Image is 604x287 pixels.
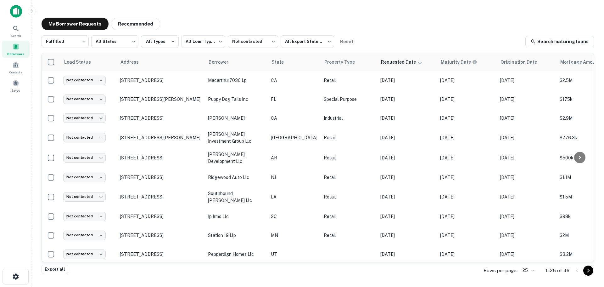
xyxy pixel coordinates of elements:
[42,18,109,30] button: My Borrower Requests
[440,174,494,181] p: [DATE]
[42,265,68,274] button: Export all
[380,193,434,200] p: [DATE]
[271,115,317,122] p: CA
[500,174,553,181] p: [DATE]
[120,155,202,161] p: [STREET_ADDRESS]
[380,154,434,161] p: [DATE]
[324,96,374,103] p: Special Purpose
[63,76,106,85] div: Not contacted
[11,88,20,93] span: Saved
[324,232,374,239] p: Retail
[120,77,202,83] p: [STREET_ADDRESS]
[500,232,553,239] p: [DATE]
[63,212,106,221] div: Not contacted
[324,193,374,200] p: Retail
[380,115,434,122] p: [DATE]
[11,33,21,38] span: Search
[63,192,106,201] div: Not contacted
[583,266,593,276] button: Go to next page
[208,96,265,103] p: puppy dog tails inc
[377,53,437,71] th: Requested Date
[440,115,494,122] p: [DATE]
[324,134,374,141] p: Retail
[271,174,317,181] p: NJ
[271,134,317,141] p: [GEOGRAPHIC_DATA]
[228,33,278,50] div: Not contacted
[497,53,556,71] th: Origination Date
[120,115,202,121] p: [STREET_ADDRESS]
[380,213,434,220] p: [DATE]
[268,53,321,71] th: State
[440,213,494,220] p: [DATE]
[60,53,117,71] th: Lead Status
[500,154,553,161] p: [DATE]
[321,53,377,71] th: Property Type
[380,174,434,181] p: [DATE]
[520,266,535,275] div: 25
[208,174,265,181] p: ridgewood auto llc
[324,58,363,66] span: Property Type
[111,18,160,30] button: Recommended
[120,194,202,200] p: [STREET_ADDRESS]
[324,174,374,181] p: Retail
[324,154,374,161] p: Retail
[42,33,89,50] div: Fulfilled
[2,22,30,39] a: Search
[10,5,22,18] img: capitalize-icon.png
[573,237,604,267] iframe: Chat Widget
[500,96,553,103] p: [DATE]
[501,58,545,66] span: Origination Date
[324,213,374,220] p: Retail
[271,96,317,103] p: FL
[120,232,202,238] p: [STREET_ADDRESS]
[380,134,434,141] p: [DATE]
[484,267,517,274] p: Rows per page:
[440,154,494,161] p: [DATE]
[337,35,357,48] button: Reset
[271,193,317,200] p: LA
[91,33,138,50] div: All States
[63,95,106,104] div: Not contacted
[120,58,147,66] span: Address
[63,113,106,123] div: Not contacted
[63,173,106,182] div: Not contacted
[120,214,202,219] p: [STREET_ADDRESS]
[208,213,265,220] p: ip irmo llc
[500,213,553,220] p: [DATE]
[2,41,30,58] a: Borrowers
[271,77,317,84] p: CA
[64,58,99,66] span: Lead Status
[441,59,477,66] div: Maturity dates displayed may be estimated. Please contact the lender for the most accurate maturi...
[63,133,106,142] div: Not contacted
[271,58,292,66] span: State
[500,115,553,122] p: [DATE]
[500,251,553,258] p: [DATE]
[63,250,106,259] div: Not contacted
[208,190,265,204] p: southbound [PERSON_NAME] llc
[271,213,317,220] p: SC
[208,77,265,84] p: macarthur7036 lp
[209,58,237,66] span: Borrower
[545,267,569,274] p: 1–25 of 46
[500,134,553,141] p: [DATE]
[440,77,494,84] p: [DATE]
[181,33,225,50] div: All Loan Types
[120,175,202,180] p: [STREET_ADDRESS]
[271,232,317,239] p: MN
[141,35,179,48] button: All Types
[120,96,202,102] p: [STREET_ADDRESS][PERSON_NAME]
[525,36,594,47] a: Search maturing loans
[208,131,265,145] p: [PERSON_NAME] investment group llc
[500,193,553,200] p: [DATE]
[440,134,494,141] p: [DATE]
[9,70,22,75] span: Contacts
[281,33,334,50] div: All Export Statuses
[500,77,553,84] p: [DATE]
[2,77,30,94] a: Saved
[120,135,202,141] p: [STREET_ADDRESS][PERSON_NAME]
[2,59,30,76] a: Contacts
[208,232,265,239] p: station 19 llp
